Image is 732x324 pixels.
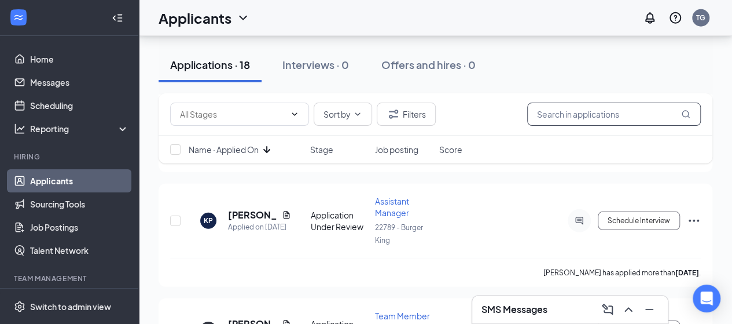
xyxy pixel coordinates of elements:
[236,11,250,25] svg: ChevronDown
[693,285,720,312] div: Open Intercom Messenger
[30,239,129,262] a: Talent Network
[543,268,701,278] p: [PERSON_NAME] has applied more than .
[314,103,372,126] button: Sort byChevronDown
[601,303,615,316] svg: ComposeMessage
[189,144,259,155] span: Name · Applied On
[323,110,351,118] span: Sort by
[387,107,400,121] svg: Filter
[14,274,127,283] div: Team Management
[668,11,682,25] svg: QuestionInfo
[112,12,123,24] svg: Collapse
[377,103,436,126] button: Filter Filters
[204,216,213,225] div: KP
[30,169,129,192] a: Applicants
[598,212,680,230] button: Schedule Interview
[675,268,699,277] b: [DATE]
[282,210,291,220] svg: Document
[375,223,423,245] span: 22789 - Burger King
[228,209,277,221] h5: [PERSON_NAME]
[260,143,274,156] svg: ArrowDown
[310,144,333,155] span: Stage
[30,216,129,239] a: Job Postings
[374,144,418,155] span: Job posting
[681,110,690,119] svg: MagnifyingGlass
[180,108,285,121] input: All Stages
[643,11,657,25] svg: Notifications
[170,57,250,72] div: Applications · 18
[228,221,291,233] div: Applied on [DATE]
[14,152,127,162] div: Hiring
[13,12,24,23] svg: WorkstreamLogo
[290,110,299,119] svg: ChevronDown
[640,300,659,319] button: Minimize
[30,48,129,71] a: Home
[598,300,617,319] button: ComposeMessage
[619,300,638,319] button: ChevronUp
[14,301,25,312] svg: Settings
[30,71,129,94] a: Messages
[30,192,129,216] a: Sourcing Tools
[527,103,701,126] input: Search in applications
[642,303,656,316] svg: Minimize
[572,216,586,225] svg: ActiveChat
[381,57,476,72] div: Offers and hires · 0
[621,303,635,316] svg: ChevronUp
[30,301,111,312] div: Switch to admin view
[30,94,129,117] a: Scheduling
[353,110,362,119] svg: ChevronDown
[375,196,409,218] span: Assistant Manager
[481,303,547,316] h3: SMS Messages
[311,209,368,232] div: Application Under Review
[14,123,25,134] svg: Analysis
[159,8,231,28] h1: Applicants
[439,144,462,155] span: Score
[30,123,130,134] div: Reporting
[375,311,430,321] span: Team Member
[687,214,701,228] svg: Ellipses
[696,13,705,23] div: TG
[282,57,349,72] div: Interviews · 0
